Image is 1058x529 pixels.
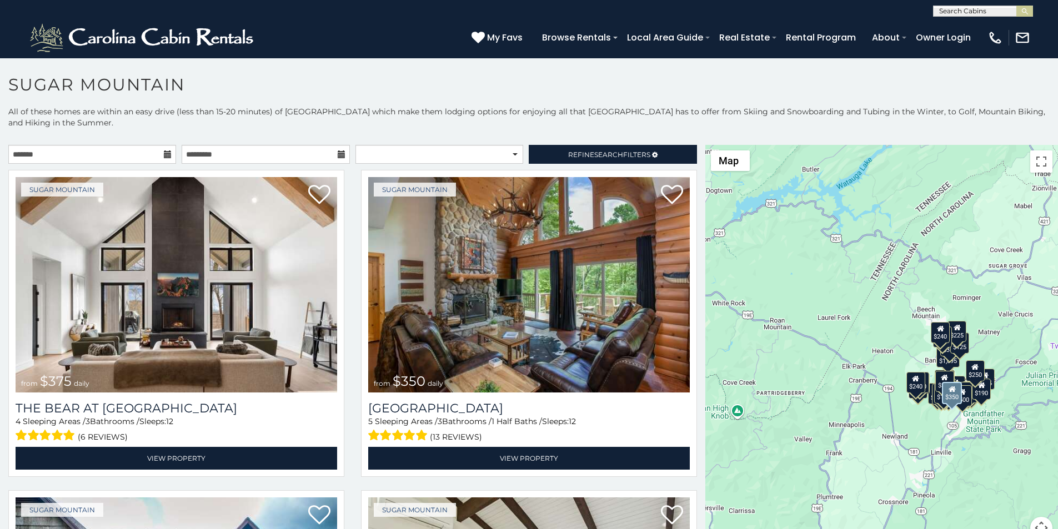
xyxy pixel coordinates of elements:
span: 12 [166,416,173,426]
span: 1 Half Baths / [492,416,542,426]
a: The Bear At Sugar Mountain from $375 daily [16,177,337,392]
a: About [866,28,905,47]
div: $225 [948,321,967,342]
a: Sugar Mountain [21,183,103,197]
img: White-1-2.png [28,21,258,54]
a: Sugar Mountain [21,503,103,517]
a: Add to favorites [661,184,683,207]
span: Refine Filters [568,150,650,159]
a: Browse Rentals [536,28,616,47]
a: Sugar Mountain [374,503,456,517]
span: 4 [16,416,21,426]
span: $375 [40,373,72,389]
div: $240 [906,372,925,393]
span: daily [74,379,89,387]
div: $240 [931,322,950,343]
a: Add to favorites [308,184,330,207]
div: $300 [935,371,954,392]
a: Add to favorites [308,504,330,527]
img: Grouse Moor Lodge [368,177,690,392]
a: View Property [16,447,337,470]
a: Rental Program [780,28,861,47]
div: $175 [934,382,953,404]
a: [GEOGRAPHIC_DATA] [368,401,690,416]
div: $500 [953,385,972,406]
h3: Grouse Moor Lodge [368,401,690,416]
a: The Bear At [GEOGRAPHIC_DATA] [16,401,337,416]
span: daily [428,379,443,387]
div: $350 [942,382,962,404]
div: $155 [932,384,951,405]
div: $155 [976,369,995,390]
div: $125 [950,332,969,354]
div: $190 [935,370,954,391]
a: Grouse Moor Lodge from $350 daily [368,177,690,392]
span: (13 reviews) [430,430,482,444]
span: Search [594,150,623,159]
h3: The Bear At Sugar Mountain [16,401,337,416]
a: View Property [368,447,690,470]
span: from [21,379,38,387]
div: $200 [946,376,965,397]
a: Local Area Guide [621,28,709,47]
div: $190 [972,379,991,400]
a: RefineSearchFilters [529,145,696,164]
span: Map [719,155,739,167]
button: Toggle fullscreen view [1030,150,1052,173]
span: 3 [86,416,90,426]
img: phone-regular-white.png [987,30,1003,46]
a: My Favs [472,31,525,45]
div: $195 [959,382,977,403]
span: 12 [569,416,576,426]
img: The Bear At Sugar Mountain [16,177,337,392]
div: $250 [966,360,985,381]
div: $1,095 [936,346,960,367]
span: from [374,379,390,387]
div: Sleeping Areas / Bathrooms / Sleeps: [16,416,337,444]
a: Add to favorites [661,504,683,527]
span: My Favs [487,31,523,44]
span: (6 reviews) [78,430,128,444]
span: 5 [368,416,373,426]
a: Real Estate [714,28,775,47]
a: Sugar Mountain [374,183,456,197]
img: mail-regular-white.png [1015,30,1030,46]
span: $350 [393,373,425,389]
button: Change map style [711,150,750,171]
span: 3 [438,416,442,426]
a: Owner Login [910,28,976,47]
div: Sleeping Areas / Bathrooms / Sleeps: [368,416,690,444]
